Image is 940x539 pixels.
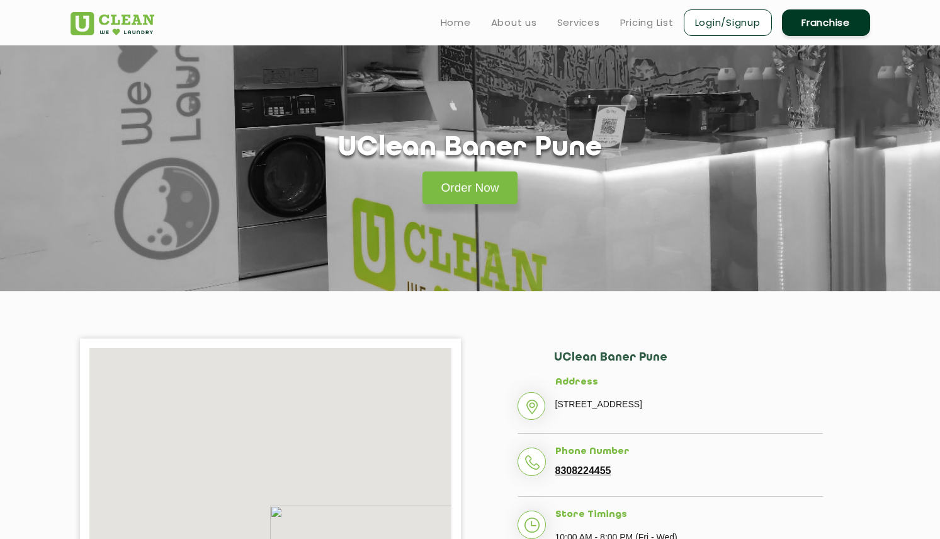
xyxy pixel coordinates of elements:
[684,9,772,36] a: Login/Signup
[422,171,518,204] a: Order Now
[555,377,823,388] h5: Address
[555,509,823,521] h5: Store Timings
[555,465,611,477] a: 8308224455
[620,15,674,30] a: Pricing List
[782,9,870,36] a: Franchise
[441,15,471,30] a: Home
[555,395,823,414] p: [STREET_ADDRESS]
[491,15,537,30] a: About us
[554,351,823,377] h2: UClean Baner Pune
[338,132,602,165] h1: UClean Baner Pune
[557,15,600,30] a: Services
[555,446,823,458] h5: Phone Number
[71,12,154,35] img: UClean Laundry and Dry Cleaning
